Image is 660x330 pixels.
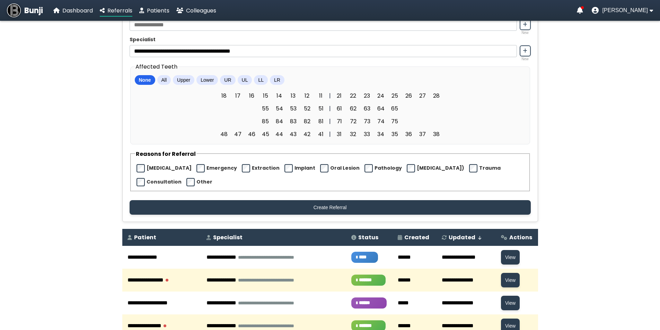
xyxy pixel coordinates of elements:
[220,75,235,85] button: UR
[259,116,272,127] span: 85
[333,128,345,140] span: 31
[287,103,299,114] span: 53
[315,128,327,140] span: 41
[273,103,285,114] span: 54
[259,90,272,101] span: 15
[402,90,415,101] span: 26
[135,150,196,158] legend: Reasons for Referral
[301,128,313,140] span: 42
[252,164,280,172] label: Extraction
[479,164,501,172] label: Trauma
[287,128,299,140] span: 43
[157,75,171,85] button: All
[301,103,313,114] span: 52
[388,116,401,127] span: 75
[315,103,327,114] span: 51
[176,6,216,15] a: Colleagues
[259,128,272,140] span: 45
[7,3,43,17] a: Bunji
[206,164,237,172] label: Emergency
[347,116,359,127] span: 72
[196,178,212,186] label: Other
[361,128,373,140] span: 33
[196,75,218,85] button: Lower
[347,90,359,101] span: 22
[315,90,327,101] span: 11
[273,116,285,127] span: 84
[135,75,155,85] button: None
[24,5,43,16] span: Bunji
[147,164,192,172] label: [MEDICAL_DATA]
[375,90,387,101] span: 24
[147,178,182,186] label: Consultation
[361,103,373,114] span: 63
[388,90,401,101] span: 25
[186,7,216,15] span: Colleagues
[347,103,359,114] span: 62
[361,90,373,101] span: 23
[301,90,313,101] span: 12
[361,116,373,127] span: 73
[501,250,520,265] button: View
[346,229,393,246] th: Status
[330,164,360,172] label: Oral Lesion
[245,90,258,101] span: 16
[393,229,437,246] th: Created
[273,128,285,140] span: 44
[602,7,648,14] span: [PERSON_NAME]
[238,75,252,85] button: UL
[416,90,429,101] span: 27
[245,128,258,140] span: 46
[287,90,299,101] span: 13
[7,3,21,17] img: Bunji Dental Referral Management
[218,128,230,140] span: 48
[347,128,359,140] span: 32
[388,128,401,140] span: 35
[333,103,345,114] span: 61
[139,6,169,15] a: Patients
[287,116,299,127] span: 83
[592,7,653,14] button: User menu
[327,117,333,126] div: |
[218,90,230,101] span: 18
[315,116,327,127] span: 81
[259,103,272,114] span: 55
[273,90,285,101] span: 14
[231,128,244,140] span: 47
[333,90,345,101] span: 21
[231,90,244,101] span: 17
[327,91,333,100] div: |
[270,75,284,85] button: LR
[577,7,583,14] a: Notifications
[294,164,315,172] label: Implant
[375,116,387,127] span: 74
[375,164,402,172] label: Pathology
[416,128,429,140] span: 37
[430,90,442,101] span: 28
[430,128,442,140] span: 38
[437,229,496,246] th: Updated
[147,7,169,15] span: Patients
[402,128,415,140] span: 36
[100,6,132,15] a: Referrals
[388,103,401,114] span: 65
[130,200,531,215] button: Create Referral
[417,164,464,172] label: [MEDICAL_DATA])
[327,130,333,139] div: |
[375,128,387,140] span: 34
[254,75,268,85] button: LL
[501,296,520,310] button: View
[130,36,531,43] label: Specialist
[496,229,538,246] th: Actions
[107,7,132,15] span: Referrals
[201,229,346,246] th: Specialist
[501,273,520,287] button: View
[53,6,93,15] a: Dashboard
[375,103,387,114] span: 64
[122,229,202,246] th: Patient
[333,116,345,127] span: 71
[135,62,178,71] legend: Affected Teeth
[62,7,93,15] span: Dashboard
[327,104,333,113] div: |
[301,116,313,127] span: 82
